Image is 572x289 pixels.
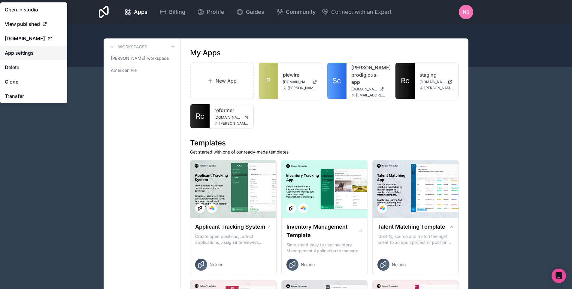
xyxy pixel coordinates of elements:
a: Guides [232,5,269,19]
span: [DOMAIN_NAME] [351,87,377,92]
span: Noloco [210,262,223,268]
img: Airtable Logo [301,206,306,211]
span: NS [463,8,469,16]
a: [DOMAIN_NAME] [351,87,386,92]
a: American Pie [108,65,175,76]
h1: Inventory Management Template [286,223,359,239]
a: Apps [120,5,152,19]
h1: Applicant Tracking System [195,223,265,231]
span: [DOMAIN_NAME] [283,80,310,84]
p: Create open positions, collect applications, assign interviewers, centralise candidate feedback a... [195,233,271,245]
span: [DOMAIN_NAME] [214,115,242,120]
a: [DOMAIN_NAME] [419,80,454,84]
span: Noloco [392,262,406,268]
span: [PERSON_NAME][EMAIL_ADDRESS][DOMAIN_NAME] [219,121,249,126]
span: Billing [169,8,185,16]
h1: Talent Matching Template [377,223,445,231]
a: Workspaces [108,43,147,50]
span: Rc [196,111,204,121]
span: [EMAIL_ADDRESS][DOMAIN_NAME] [356,93,386,98]
img: Airtable Logo [210,206,214,211]
a: Sc [327,63,347,99]
a: [DOMAIN_NAME] [214,115,249,120]
p: Get started with one of our ready-made templates [190,149,459,155]
a: Billing [155,5,190,19]
a: [PERSON_NAME]-prodigious-app [351,64,386,86]
a: staging [419,71,454,78]
span: [DOMAIN_NAME] [5,35,45,42]
span: Community [286,8,316,16]
span: [PERSON_NAME]-workspace [111,55,169,61]
a: Profile [192,5,229,19]
span: [PERSON_NAME][EMAIL_ADDRESS][DOMAIN_NAME] [424,86,454,90]
button: Connect with an Expert [322,8,392,16]
div: Open Intercom Messenger [552,269,566,283]
span: Apps [134,8,147,16]
a: New App [190,62,254,99]
a: Rc [395,63,415,99]
span: Rc [401,76,410,86]
a: Community [271,5,320,19]
span: Sc [332,76,341,86]
span: [DOMAIN_NAME] [419,80,445,84]
a: [DOMAIN_NAME] [283,80,317,84]
a: reformer [214,107,249,114]
span: Profile [207,8,224,16]
a: [PERSON_NAME]-workspace [108,53,175,64]
span: American Pie [111,67,137,73]
span: Guides [246,8,264,16]
span: [PERSON_NAME][EMAIL_ADDRESS][DOMAIN_NAME] [288,86,317,90]
h3: Workspaces [118,44,147,50]
h1: My Apps [190,48,221,58]
span: Noloco [301,262,315,268]
h1: Templates [190,138,459,148]
span: Connect with an Expert [331,8,392,16]
a: P [259,63,278,99]
p: Simple and easy to use Inventory Management Application to manage your stock, orders and Manufact... [286,242,363,254]
a: piewire [283,71,317,78]
span: P [266,76,271,86]
p: Identify, source and match the right talent to an open project or position with our Talent Matchi... [377,233,454,245]
a: Rc [190,104,210,128]
span: View published [5,20,40,28]
img: Airtable Logo [380,206,385,211]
